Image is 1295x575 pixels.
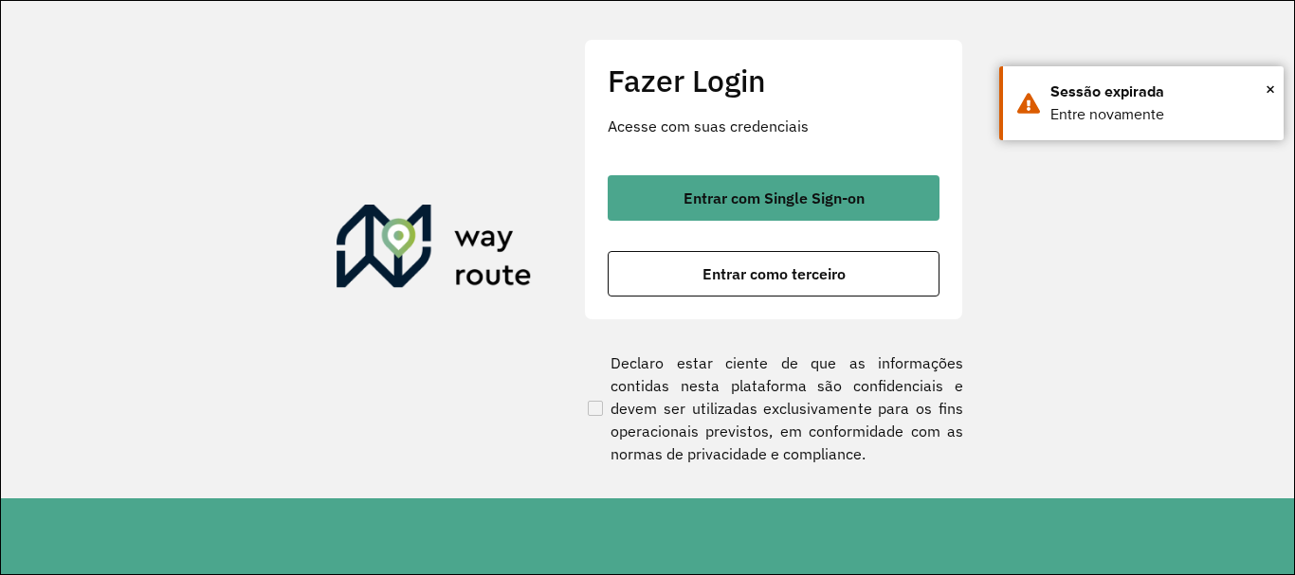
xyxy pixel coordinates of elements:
p: Acesse com suas credenciais [608,115,939,137]
h2: Fazer Login [608,63,939,99]
div: Entre novamente [1050,103,1269,126]
span: Entrar como terceiro [702,266,846,281]
button: button [608,251,939,296]
img: Roteirizador AmbevTech [337,205,532,296]
span: × [1266,75,1275,103]
button: button [608,175,939,221]
div: Sessão expirada [1050,81,1269,103]
label: Declaro estar ciente de que as informações contidas nesta plataforma são confidenciais e devem se... [584,351,963,465]
button: Close [1266,75,1275,103]
span: Entrar com Single Sign-on [684,190,865,206]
